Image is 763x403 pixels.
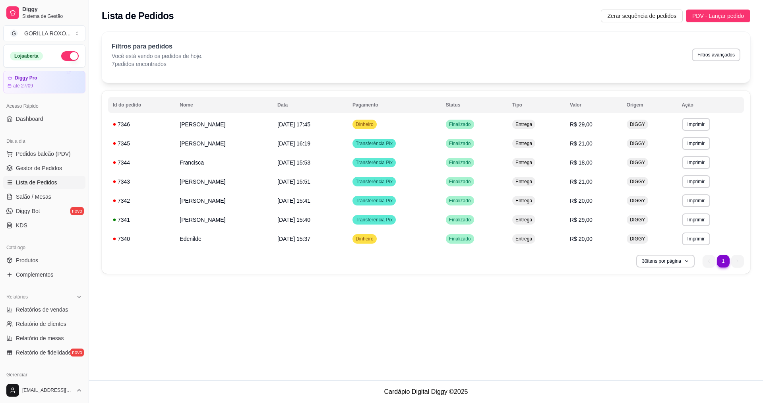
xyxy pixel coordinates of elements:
[447,159,473,166] span: Finalizado
[112,60,203,68] p: 7 pedidos encontrados
[354,159,394,166] span: Transferência Pix
[3,368,85,381] div: Gerenciar
[3,190,85,203] a: Salão / Mesas
[175,172,273,191] td: [PERSON_NAME]
[16,306,68,314] span: Relatórios de vendas
[3,135,85,147] div: Dia a dia
[3,268,85,281] a: Complementos
[3,318,85,330] a: Relatório de clientes
[22,6,82,13] span: Diggy
[447,236,473,242] span: Finalizado
[354,198,394,204] span: Transferência Pix
[277,159,310,166] span: [DATE] 15:53
[3,162,85,174] a: Gestor de Pedidos
[6,294,28,300] span: Relatórios
[570,178,593,185] span: R$ 21,00
[13,83,33,89] article: até 27/09
[3,100,85,112] div: Acesso Rápido
[601,10,683,22] button: Zerar sequência de pedidos
[3,254,85,267] a: Produtos
[570,236,593,242] span: R$ 20,00
[61,51,79,61] button: Alterar Status
[175,210,273,229] td: [PERSON_NAME]
[692,48,740,61] button: Filtros avançados
[507,97,565,113] th: Tipo
[354,236,375,242] span: Dinheiro
[628,121,647,128] span: DIGGY
[16,221,27,229] span: KDS
[277,217,310,223] span: [DATE] 15:40
[692,12,744,20] span: PDV - Lançar pedido
[628,159,647,166] span: DIGGY
[682,213,710,226] button: Imprimir
[570,217,593,223] span: R$ 29,00
[16,349,71,356] span: Relatório de fidelidade
[16,271,53,279] span: Complementos
[113,139,170,147] div: 7345
[570,140,593,147] span: R$ 21,00
[682,118,710,131] button: Imprimir
[113,120,170,128] div: 7346
[16,115,43,123] span: Dashboard
[16,193,51,201] span: Salão / Mesas
[348,97,441,113] th: Pagamento
[565,97,622,113] th: Valor
[16,320,66,328] span: Relatório de clientes
[102,10,174,22] h2: Lista de Pedidos
[277,198,310,204] span: [DATE] 15:41
[15,75,37,81] article: Diggy Pro
[10,52,43,60] div: Loja aberta
[3,205,85,217] a: Diggy Botnovo
[717,255,730,267] li: pagination item 1 active
[682,175,710,188] button: Imprimir
[682,194,710,207] button: Imprimir
[3,112,85,125] a: Dashboard
[277,236,310,242] span: [DATE] 15:37
[3,3,85,22] a: DiggySistema de Gestão
[175,115,273,134] td: [PERSON_NAME]
[112,52,203,60] p: Você está vendo os pedidos de hoje.
[354,140,394,147] span: Transferência Pix
[3,241,85,254] div: Catálogo
[447,140,473,147] span: Finalizado
[677,97,744,113] th: Ação
[277,178,310,185] span: [DATE] 15:51
[113,216,170,224] div: 7341
[514,121,534,128] span: Entrega
[3,332,85,345] a: Relatório de mesas
[24,29,71,37] div: GORILLA ROXO ...
[175,229,273,248] td: Edenilde
[514,236,534,242] span: Entrega
[354,121,375,128] span: Dinheiro
[441,97,507,113] th: Status
[113,197,170,205] div: 7342
[447,198,473,204] span: Finalizado
[3,25,85,41] button: Select a team
[682,137,710,150] button: Imprimir
[3,303,85,316] a: Relatórios de vendas
[636,255,695,267] button: 30itens por página
[628,236,647,242] span: DIGGY
[277,140,310,147] span: [DATE] 16:19
[175,97,273,113] th: Nome
[175,134,273,153] td: [PERSON_NAME]
[16,164,62,172] span: Gestor de Pedidos
[686,10,750,22] button: PDV - Lançar pedido
[447,178,473,185] span: Finalizado
[3,176,85,189] a: Lista de Pedidos
[682,232,710,245] button: Imprimir
[628,178,647,185] span: DIGGY
[112,42,203,51] p: Filtros para pedidos
[514,159,534,166] span: Entrega
[514,140,534,147] span: Entrega
[277,121,310,128] span: [DATE] 17:45
[607,12,676,20] span: Zerar sequência de pedidos
[16,207,40,215] span: Diggy Bot
[273,97,348,113] th: Data
[22,13,82,19] span: Sistema de Gestão
[514,198,534,204] span: Entrega
[3,71,85,93] a: Diggy Proaté 27/09
[570,198,593,204] span: R$ 20,00
[3,346,85,359] a: Relatório de fidelidadenovo
[628,217,647,223] span: DIGGY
